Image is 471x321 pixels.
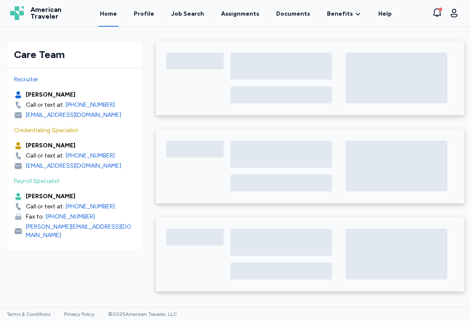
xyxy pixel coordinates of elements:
a: Privacy Policy [64,312,94,318]
div: Payroll Specialist [14,177,135,186]
a: Terms & Conditions [7,312,50,318]
div: [EMAIL_ADDRESS][DOMAIN_NAME] [26,111,121,120]
div: Job Search [171,10,204,19]
div: Call or text at: [26,203,64,211]
a: [PHONE_NUMBER] [46,213,95,221]
a: Benefits [327,10,361,19]
div: [PERSON_NAME] [26,193,75,201]
div: [EMAIL_ADDRESS][DOMAIN_NAME] [26,162,121,171]
span: American Traveler [30,7,61,20]
a: [PHONE_NUMBER] [66,203,115,211]
a: Home [98,1,119,27]
span: Benefits [327,10,353,19]
div: Call or text at: [26,101,64,110]
div: Call or text at: [26,152,64,160]
div: [PERSON_NAME] [26,142,75,150]
span: © 2025 American Traveler, LLC [108,312,177,318]
div: Credentialing Specialist [14,127,135,135]
div: Care Team [14,48,135,62]
a: [PHONE_NUMBER] [66,101,115,110]
div: Recruiter [14,76,135,84]
div: [PERSON_NAME] [26,91,75,100]
div: Fax to: [26,213,44,221]
a: [PHONE_NUMBER] [66,152,115,160]
div: [PERSON_NAME][EMAIL_ADDRESS][DOMAIN_NAME] [26,223,135,240]
img: Logo [10,7,24,20]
